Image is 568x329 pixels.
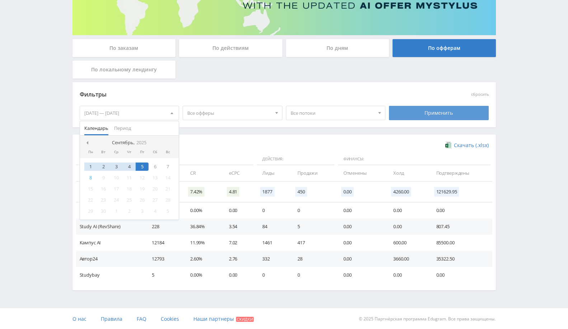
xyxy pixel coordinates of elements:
[76,153,254,165] span: Данные:
[386,235,429,251] td: 600.00
[136,150,149,154] div: Пт
[291,106,375,120] span: Все потоки
[123,207,136,215] div: 2
[97,174,110,182] div: 9
[84,185,97,193] div: 15
[110,150,123,154] div: Ср
[76,202,145,218] td: MyStylus
[84,121,108,135] span: Календарь
[81,121,111,135] button: Календарь
[84,207,97,215] div: 29
[97,163,110,171] div: 2
[338,153,490,165] span: Финансы:
[386,251,429,267] td: 3660.00
[236,317,254,322] span: Скидки
[336,218,386,235] td: 0.00
[290,267,336,283] td: 0
[72,39,176,57] div: По заказам
[110,185,123,193] div: 17
[80,106,179,120] div: [DATE] — [DATE]
[386,202,429,218] td: 0.00
[222,235,255,251] td: 7.02
[149,163,161,171] div: 6
[295,187,307,197] span: 450
[183,202,222,218] td: 0.00%
[161,163,174,171] div: 7
[161,315,179,322] span: Cookies
[183,251,222,267] td: 2.60%
[136,174,149,182] div: 12
[290,165,336,181] td: Продажи
[110,196,123,204] div: 24
[149,150,161,154] div: Сб
[84,196,97,204] div: 22
[111,121,134,135] button: Период
[179,39,282,57] div: По действиям
[193,315,234,322] span: Наши партнеры
[222,218,255,235] td: 3.54
[429,202,492,218] td: 0.00
[222,202,255,218] td: 0.00
[183,267,222,283] td: 0.00%
[145,251,183,267] td: 12793
[136,185,149,193] div: 19
[149,185,161,193] div: 20
[110,174,123,182] div: 10
[97,185,110,193] div: 16
[255,267,290,283] td: 0
[336,235,386,251] td: 0.00
[290,218,336,235] td: 5
[386,165,429,181] td: Холд
[161,150,174,154] div: Вс
[114,121,131,135] span: Период
[255,251,290,267] td: 332
[76,235,145,251] td: Кампус AI
[286,39,389,57] div: По дням
[336,267,386,283] td: 0.00
[257,153,334,165] span: Действия:
[429,267,492,283] td: 0.00
[76,251,145,267] td: Автор24
[149,196,161,204] div: 27
[123,163,136,171] div: 4
[72,61,176,79] div: По локальному лендингу
[290,251,336,267] td: 28
[80,89,386,100] div: Фильтры
[454,142,489,148] span: Скачать (.xlsx)
[76,182,145,202] td: Итого:
[123,185,136,193] div: 18
[222,251,255,267] td: 2.76
[149,174,161,182] div: 13
[145,267,183,283] td: 5
[110,163,123,171] div: 3
[145,218,183,235] td: 228
[136,196,149,204] div: 26
[161,185,174,193] div: 21
[391,187,411,197] span: 4260.00
[429,165,492,181] td: Подтверждены
[183,218,222,235] td: 36.84%
[429,218,492,235] td: 807.45
[123,150,136,154] div: Чт
[227,187,239,197] span: 4.81
[336,165,386,181] td: Отменены
[290,202,336,218] td: 0
[336,202,386,218] td: 0.00
[161,207,174,215] div: 5
[123,174,136,182] div: 11
[290,235,336,251] td: 417
[183,235,222,251] td: 11.99%
[434,187,459,197] span: 121629.95
[183,165,222,181] td: CR
[97,207,110,215] div: 30
[386,218,429,235] td: 0.00
[76,267,145,283] td: Studybay
[76,165,145,181] td: Дата
[255,235,290,251] td: 1461
[386,267,429,283] td: 0.00
[97,196,110,204] div: 23
[336,251,386,267] td: 0.00
[445,141,451,149] img: xlsx
[445,142,488,149] a: Скачать (.xlsx)
[136,207,149,215] div: 3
